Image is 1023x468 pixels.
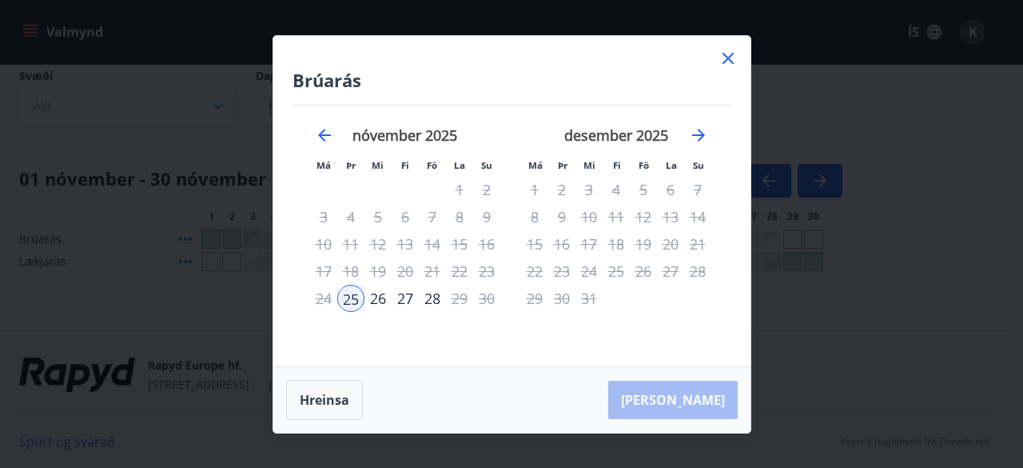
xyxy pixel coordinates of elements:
[419,285,446,312] div: Aðeins útritun í boði
[603,176,630,203] td: Not available. fimmtudagur, 4. desember 2025
[364,203,392,230] td: Not available. miðvikudagur, 5. nóvember 2025
[639,159,649,171] small: Fö
[481,159,492,171] small: Su
[548,203,575,230] td: Not available. þriðjudagur, 9. desember 2025
[684,258,711,285] td: Not available. sunnudagur, 28. desember 2025
[446,176,473,203] td: Not available. laugardagur, 1. nóvember 2025
[392,285,419,312] td: Choose fimmtudagur, 27. nóvember 2025 as your check-out date. It’s available.
[548,258,575,285] td: Not available. þriðjudagur, 23. desember 2025
[419,258,446,285] td: Not available. föstudagur, 21. nóvember 2025
[613,159,621,171] small: Fi
[293,68,731,92] h4: Brúarás
[473,176,500,203] td: Not available. sunnudagur, 2. nóvember 2025
[454,159,465,171] small: La
[337,258,364,285] td: Not available. þriðjudagur, 18. nóvember 2025
[521,203,548,230] td: Not available. mánudagur, 8. desember 2025
[310,230,337,258] td: Not available. mánudagur, 10. nóvember 2025
[473,285,500,312] td: Not available. sunnudagur, 30. nóvember 2025
[419,285,446,312] td: Choose föstudagur, 28. nóvember 2025 as your check-out date. It’s available.
[419,203,446,230] td: Not available. föstudagur, 7. nóvember 2025
[657,258,684,285] td: Not available. laugardagur, 27. desember 2025
[548,176,575,203] td: Not available. þriðjudagur, 2. desember 2025
[286,380,363,420] button: Hreinsa
[310,258,337,285] td: Not available. mánudagur, 17. nóvember 2025
[521,176,548,203] td: Not available. mánudagur, 1. desember 2025
[310,285,337,312] td: Not available. mánudagur, 24. nóvember 2025
[630,176,657,203] td: Not available. föstudagur, 5. desember 2025
[473,258,500,285] td: Not available. sunnudagur, 23. nóvember 2025
[352,126,457,145] strong: nóvember 2025
[548,285,575,312] td: Not available. þriðjudagur, 30. desember 2025
[630,203,657,230] td: Not available. föstudagur, 12. desember 2025
[521,285,548,312] td: Not available. mánudagur, 29. desember 2025
[528,159,543,171] small: Má
[392,258,419,285] td: Not available. fimmtudagur, 20. nóvember 2025
[603,230,630,258] td: Not available. fimmtudagur, 18. desember 2025
[603,258,630,285] td: Not available. fimmtudagur, 25. desember 2025
[446,230,473,258] td: Not available. laugardagur, 15. nóvember 2025
[548,230,575,258] td: Not available. þriðjudagur, 16. desember 2025
[684,176,711,203] td: Not available. sunnudagur, 7. desember 2025
[364,285,392,312] div: 26
[575,230,603,258] td: Not available. miðvikudagur, 17. desember 2025
[419,230,446,258] td: Not available. föstudagur, 14. nóvember 2025
[392,230,419,258] td: Not available. fimmtudagur, 13. nóvember 2025
[337,203,364,230] td: Not available. þriðjudagur, 4. nóvember 2025
[419,258,446,285] div: Aðeins útritun í boði
[401,159,409,171] small: Fi
[630,258,657,285] td: Not available. föstudagur, 26. desember 2025
[521,258,548,285] td: Not available. mánudagur, 22. desember 2025
[473,203,500,230] td: Not available. sunnudagur, 9. nóvember 2025
[684,230,711,258] td: Not available. sunnudagur, 21. desember 2025
[392,203,419,230] td: Not available. fimmtudagur, 6. nóvember 2025
[684,203,711,230] td: Not available. sunnudagur, 14. desember 2025
[521,230,548,258] td: Not available. mánudagur, 15. desember 2025
[575,203,603,230] td: Not available. miðvikudagur, 10. desember 2025
[575,176,603,203] td: Not available. miðvikudagur, 3. desember 2025
[364,230,392,258] td: Not available. miðvikudagur, 12. nóvember 2025
[583,159,595,171] small: Mi
[364,258,392,285] td: Not available. miðvikudagur, 19. nóvember 2025
[419,230,446,258] div: Aðeins útritun í boði
[337,285,364,312] td: Selected as start date. þriðjudagur, 25. nóvember 2025
[337,285,364,312] div: 25
[575,258,603,285] td: Not available. miðvikudagur, 24. desember 2025
[630,230,657,258] td: Not available. föstudagur, 19. desember 2025
[392,285,419,312] div: 27
[666,159,677,171] small: La
[446,285,473,312] td: Not available. laugardagur, 29. nóvember 2025
[337,230,364,258] td: Not available. þriðjudagur, 11. nóvember 2025
[473,230,500,258] td: Not available. sunnudagur, 16. nóvember 2025
[657,176,684,203] td: Not available. laugardagur, 6. desember 2025
[657,230,684,258] td: Not available. laugardagur, 20. desember 2025
[315,126,334,145] div: Move backward to switch to the previous month.
[346,159,356,171] small: Þr
[446,258,473,285] td: Not available. laugardagur, 22. nóvember 2025
[689,126,708,145] div: Move forward to switch to the next month.
[558,159,567,171] small: Þr
[364,285,392,312] td: Choose miðvikudagur, 26. nóvember 2025 as your check-out date. It’s available.
[564,126,668,145] strong: desember 2025
[446,203,473,230] td: Not available. laugardagur, 8. nóvember 2025
[657,203,684,230] td: Not available. laugardagur, 13. desember 2025
[372,159,384,171] small: Mi
[603,203,630,230] td: Not available. fimmtudagur, 11. desember 2025
[575,285,603,312] td: Not available. miðvikudagur, 31. desember 2025
[316,159,331,171] small: Má
[293,106,731,347] div: Calendar
[693,159,704,171] small: Su
[310,203,337,230] td: Not available. mánudagur, 3. nóvember 2025
[427,159,437,171] small: Fö
[603,258,630,285] div: Aðeins útritun í boði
